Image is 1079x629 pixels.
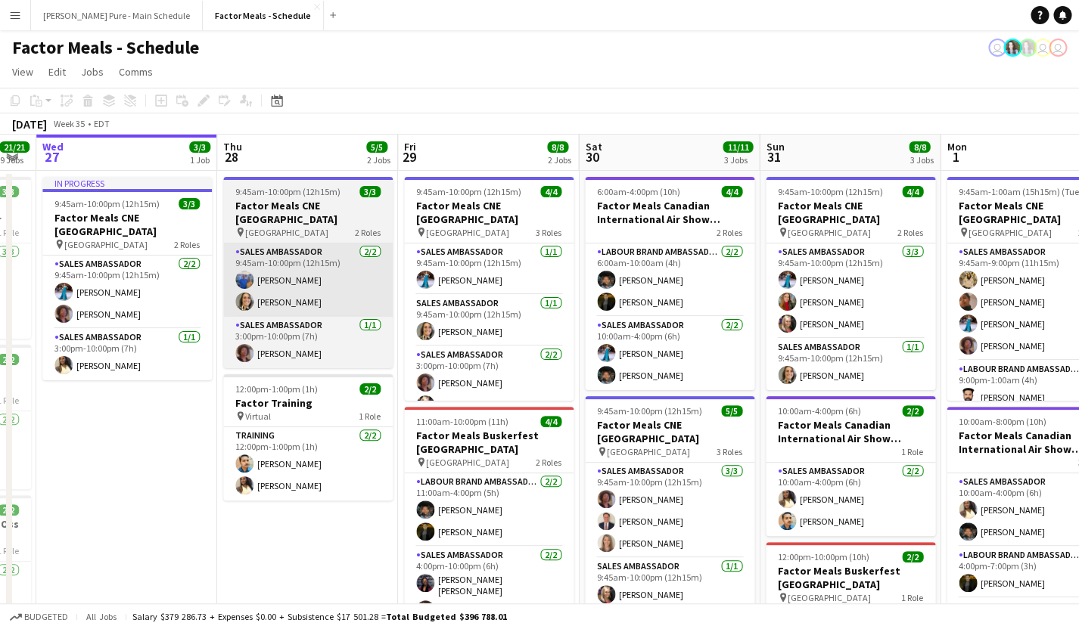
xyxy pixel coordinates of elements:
h1: Factor Meals - Schedule [12,36,199,59]
span: All jobs [83,611,120,622]
span: Week 35 [50,118,88,129]
div: [DATE] [12,116,47,132]
span: Comms [119,65,153,79]
span: Total Budgeted $396 788.01 [386,611,507,622]
div: Salary $379 286.73 + Expenses $0.00 + Subsistence $17 501.28 = [132,611,507,622]
button: [PERSON_NAME] Pure - Main Schedule [31,1,203,30]
span: Edit [48,65,66,79]
button: Budgeted [8,609,70,625]
span: Jobs [81,65,104,79]
app-user-avatar: Ashleigh Rains [1018,39,1037,57]
app-user-avatar: Ashleigh Rains [1003,39,1021,57]
span: Budgeted [24,612,68,622]
app-user-avatar: Tifany Scifo [1049,39,1067,57]
a: Comms [113,62,159,82]
a: View [6,62,39,82]
button: Factor Meals - Schedule [203,1,324,30]
a: Jobs [75,62,110,82]
a: Edit [42,62,72,82]
app-user-avatar: Leticia Fayzano [988,39,1006,57]
span: View [12,65,33,79]
app-user-avatar: Tifany Scifo [1034,39,1052,57]
div: EDT [94,118,110,129]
